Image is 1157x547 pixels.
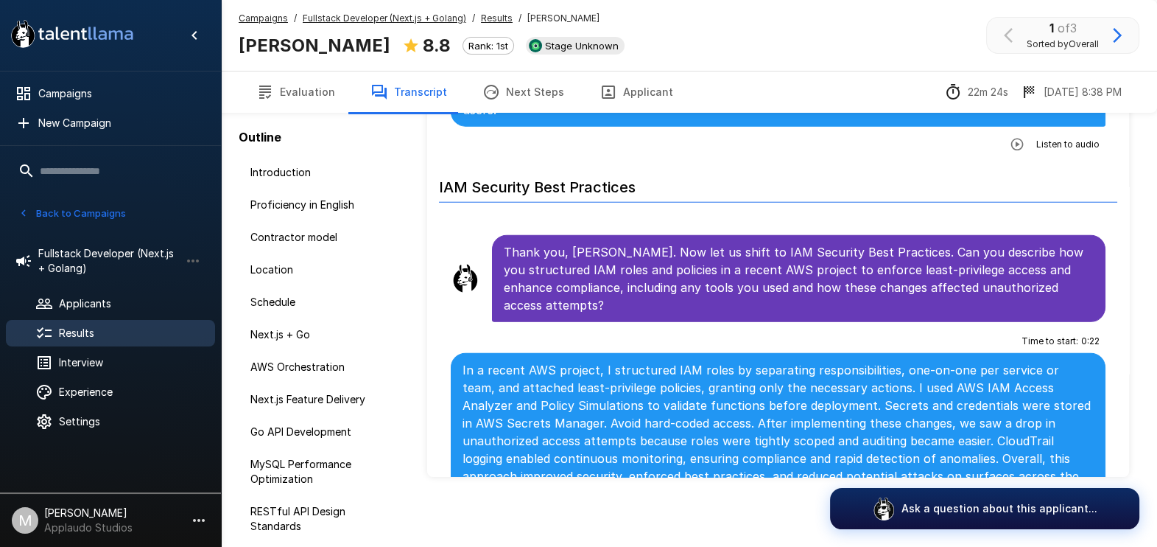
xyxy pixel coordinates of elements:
[250,327,398,342] span: Next.js + Go
[423,35,451,56] b: 8.8
[872,497,896,520] img: logo_glasses@2x.png
[250,457,398,487] span: MySQL Performance Optimization
[518,11,521,26] span: /
[239,224,409,251] div: Contractor model
[472,11,475,26] span: /
[1027,37,1099,52] span: Sorted by Overall
[250,360,398,374] span: AWS Orchestration
[303,13,466,24] u: Fullstack Developer (Next.js + Golang)
[250,295,398,310] span: Schedule
[250,230,398,245] span: Contractor model
[1049,21,1054,35] b: 1
[239,321,409,348] div: Next.js + Go
[250,198,398,212] span: Proficiency in English
[1036,137,1100,152] span: Listen to audio
[250,392,398,407] span: Next.js Feature Delivery
[1021,334,1078,349] span: Time to start :
[250,165,398,180] span: Introduction
[250,425,398,439] span: Go API Development
[463,361,1094,503] p: In a recent AWS project, I structured IAM roles by separating responsibilities, one-on-one per se...
[294,11,297,26] span: /
[239,419,409,445] div: Go API Development
[239,35,390,56] b: [PERSON_NAME]
[239,257,409,283] div: Location
[527,11,599,26] span: [PERSON_NAME]
[481,13,513,24] u: Results
[239,159,409,186] div: Introduction
[250,262,398,277] span: Location
[1020,83,1122,101] div: The date and time when the interview was completed
[239,289,409,316] div: Schedule
[901,501,1097,516] p: Ask a question about this applicant...
[529,39,542,52] img: smartrecruiters_logo.jpeg
[1058,21,1077,35] span: of 3
[968,85,1008,100] p: 22m 24s
[239,130,281,144] b: Outline
[526,37,625,55] div: View profile in SmartRecruiters
[1081,334,1100,349] span: 0 : 22
[539,40,625,52] span: Stage Unknown
[504,243,1094,314] p: Thank you, [PERSON_NAME]. Now let us shift to IAM Security Best Practices. Can you describe how y...
[239,354,409,380] div: AWS Orchestration
[944,83,1008,101] div: The time between starting and completing the interview
[463,40,513,52] span: Rank: 1st
[465,72,582,113] button: Next Steps
[353,72,465,113] button: Transcript
[239,13,288,24] u: Campaigns
[830,488,1139,529] button: Ask a question about this applicant...
[239,72,353,113] button: Evaluation
[239,386,409,413] div: Next.js Feature Delivery
[451,264,480,293] img: llama_clean.png
[239,451,409,492] div: MySQL Performance Optimization
[582,72,691,113] button: Applicant
[239,192,409,218] div: Proficiency in English
[1044,85,1122,100] p: [DATE] 8:38 PM
[439,164,1117,203] h6: IAM Security Best Practices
